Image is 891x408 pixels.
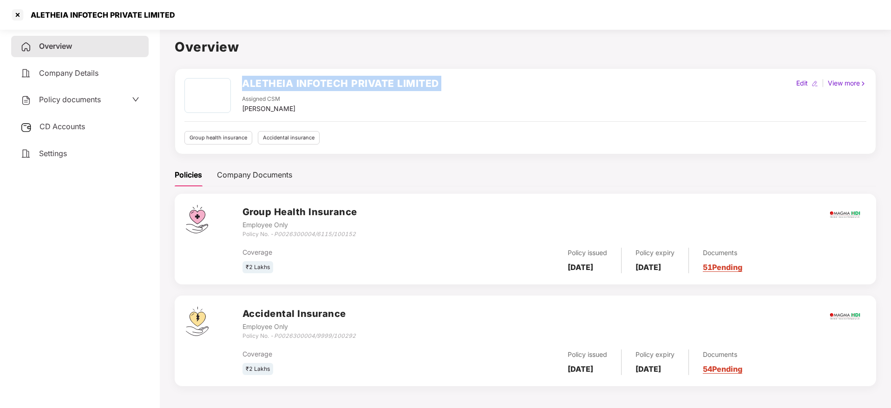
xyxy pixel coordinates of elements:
div: Employee Only [242,322,356,332]
div: Group health insurance [184,131,252,145]
div: Company Documents [217,169,292,181]
img: magma.png [829,198,861,231]
div: ALETHEIA INFOTECH PRIVATE LIMITED [25,10,175,20]
h2: ALETHEIA INFOTECH PRIVATE LIMITED [242,76,439,91]
div: Assigned CSM [242,95,295,104]
img: editIcon [812,80,818,87]
b: [DATE] [635,263,661,272]
i: P0026300004/9999/100292 [274,332,356,339]
span: Overview [39,41,72,51]
div: [PERSON_NAME] [242,104,295,114]
span: Company Details [39,68,98,78]
img: magma.png [829,300,861,333]
span: CD Accounts [39,122,85,131]
div: Documents [703,248,742,258]
div: ₹2 Lakhs [242,363,273,375]
b: [DATE] [568,263,593,272]
div: Employee Only [242,220,357,230]
span: Policy documents [39,95,101,104]
img: svg+xml;base64,PHN2ZyB4bWxucz0iaHR0cDovL3d3dy53My5vcmcvMjAwMC9zdmciIHdpZHRoPSI0OS4zMjEiIGhlaWdodD... [186,307,209,336]
div: Policy expiry [635,349,675,360]
div: Policy No. - [242,332,356,341]
span: Settings [39,149,67,158]
div: Policy No. - [242,230,357,239]
a: 51 Pending [703,263,742,272]
div: View more [826,78,868,88]
div: Coverage [242,349,450,359]
img: svg+xml;base64,PHN2ZyB4bWxucz0iaHR0cDovL3d3dy53My5vcmcvMjAwMC9zdmciIHdpZHRoPSIyNCIgaGVpZ2h0PSIyNC... [20,68,32,79]
div: Policies [175,169,202,181]
div: Coverage [242,247,450,257]
img: svg+xml;base64,PHN2ZyB3aWR0aD0iMjUiIGhlaWdodD0iMjQiIHZpZXdCb3g9IjAgMCAyNSAyNCIgZmlsbD0ibm9uZSIgeG... [20,122,32,133]
img: rightIcon [860,80,866,87]
span: down [132,96,139,103]
b: [DATE] [635,364,661,374]
div: Accidental insurance [258,131,320,145]
div: Policy issued [568,248,607,258]
div: | [820,78,826,88]
h3: Accidental Insurance [242,307,356,321]
div: Documents [703,349,742,360]
a: 54 Pending [703,364,742,374]
i: P0026300004/6115/100152 [274,230,356,237]
div: Policy issued [568,349,607,360]
div: Edit [794,78,810,88]
b: [DATE] [568,364,593,374]
img: svg+xml;base64,PHN2ZyB4bWxucz0iaHR0cDovL3d3dy53My5vcmcvMjAwMC9zdmciIHdpZHRoPSIyNCIgaGVpZ2h0PSIyNC... [20,148,32,159]
div: ₹2 Lakhs [242,261,273,274]
h3: Group Health Insurance [242,205,357,219]
img: svg+xml;base64,PHN2ZyB4bWxucz0iaHR0cDovL3d3dy53My5vcmcvMjAwMC9zdmciIHdpZHRoPSIyNCIgaGVpZ2h0PSIyNC... [20,95,32,106]
h1: Overview [175,37,876,57]
div: Policy expiry [635,248,675,258]
img: svg+xml;base64,PHN2ZyB4bWxucz0iaHR0cDovL3d3dy53My5vcmcvMjAwMC9zdmciIHdpZHRoPSI0Ny43MTQiIGhlaWdodD... [186,205,208,233]
img: svg+xml;base64,PHN2ZyB4bWxucz0iaHR0cDovL3d3dy53My5vcmcvMjAwMC9zdmciIHdpZHRoPSIyNCIgaGVpZ2h0PSIyNC... [20,41,32,53]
